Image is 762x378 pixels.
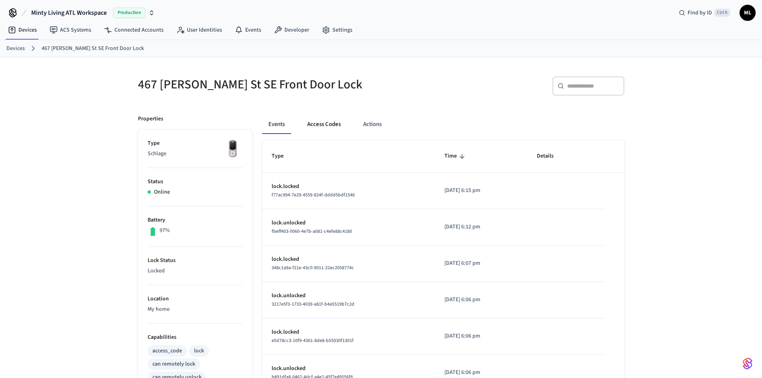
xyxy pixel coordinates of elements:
img: Yale Assure Touchscreen Wifi Smart Lock, Satin Nickel, Front [223,139,243,159]
a: Developer [268,23,316,37]
a: Devices [6,44,25,53]
span: Details [537,150,564,162]
span: Production [113,8,145,18]
span: Ctrl K [714,9,730,17]
button: Access Codes [301,115,347,134]
p: Status [148,178,243,186]
a: ACS Systems [43,23,98,37]
p: [DATE] 6:06 pm [444,332,518,340]
span: Minty Living ATL Workspace [31,8,107,18]
p: 97% [160,226,170,235]
a: User Identities [170,23,228,37]
a: Connected Accounts [98,23,170,37]
span: Time [444,150,467,162]
p: Battery [148,216,243,224]
p: lock.unlocked [272,364,425,373]
span: Find by ID [688,9,712,17]
a: 467 [PERSON_NAME] St SE Front Door Lock [42,44,144,53]
p: [DATE] 6:06 pm [444,296,518,304]
p: [DATE] 6:12 pm [444,223,518,231]
p: Type [148,139,243,148]
p: lock.locked [272,328,425,336]
p: lock.locked [272,255,425,264]
span: ML [740,6,755,20]
button: ML [740,5,756,21]
span: e5d78cc3-10f9-4361-8de8-b55930f1301f [272,337,354,344]
p: Online [154,188,170,196]
p: lock.unlocked [272,219,425,227]
div: can remotely lock [152,360,195,368]
a: Settings [316,23,359,37]
p: My home [148,305,243,314]
p: Schlage [148,150,243,158]
p: [DATE] 6:07 pm [444,259,518,268]
span: fbeff403-0060-4e7b-a081-c4efe88c4180 [272,228,352,235]
span: 348c1a9a-f21e-43c0-9011-22ec2058774c [272,264,354,271]
div: access_code [152,347,182,355]
p: [DATE] 6:06 pm [444,368,518,377]
span: f77ac994-7e29-4559-824f-dddd5bdf1546 [272,192,355,198]
a: Events [228,23,268,37]
img: SeamLogoGradient.69752ec5.svg [743,357,752,370]
p: Capabilities [148,333,243,342]
p: lock.locked [272,182,425,191]
div: lock [194,347,204,355]
div: ant example [262,115,624,134]
a: Devices [2,23,43,37]
span: 3217e5f3-1733-4039-a81f-b4a5519b7c2d [272,301,354,308]
div: Find by IDCtrl K [672,6,736,20]
button: Events [262,115,291,134]
button: Actions [357,115,388,134]
p: Location [148,295,243,303]
h5: 467 [PERSON_NAME] St SE Front Door Lock [138,76,376,93]
p: lock.unlocked [272,292,425,300]
p: Properties [138,115,163,123]
p: [DATE] 6:15 pm [444,186,518,195]
p: Lock Status [148,256,243,265]
span: Type [272,150,294,162]
p: Locked [148,267,243,275]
